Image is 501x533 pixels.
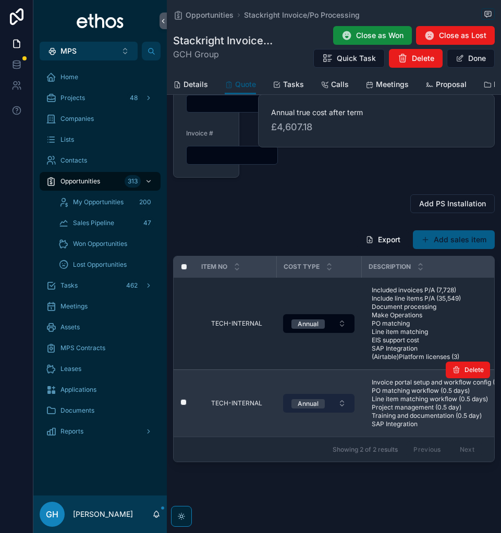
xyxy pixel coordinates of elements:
span: MPS Contracts [60,344,105,352]
span: £4,607.18 [271,120,482,134]
span: Reports [60,427,83,436]
span: Proposal [436,79,467,90]
button: Quick Task [313,49,385,68]
a: Calls [321,75,349,96]
span: Add PS Installation [419,199,486,209]
span: Home [60,73,78,81]
a: Reports [40,422,161,441]
span: Assets [60,323,80,331]
span: Tasks [60,281,78,290]
a: My Opportunities200 [52,193,161,212]
span: Cost type [284,263,320,271]
h1: Stackright Invoice/Po Processing [173,33,274,48]
span: MPS [60,46,77,56]
div: 48 [127,92,141,104]
span: Tasks [283,79,304,90]
span: Calls [331,79,349,90]
span: Delete [412,53,434,64]
a: Select Button [283,314,355,333]
a: Sales Pipeline47 [52,214,161,232]
button: Select Button [40,42,138,60]
a: Companies [40,109,161,128]
span: My Opportunities [73,198,124,206]
span: Annual true cost after term [271,107,482,118]
a: TECH-INTERNAL [207,395,270,412]
span: Lost Opportunities [73,261,127,269]
div: Annual [298,399,319,408]
span: Quick Task [337,53,376,64]
button: Add sales item [413,230,495,249]
a: Meetings [365,75,409,96]
p: [PERSON_NAME] [73,509,133,519]
button: Delete [389,49,443,68]
span: Opportunities [186,10,234,20]
a: Stackright Invoice/Po Processing [244,10,360,20]
a: Contacts [40,151,161,170]
a: Tasks [273,75,304,96]
span: Lists [60,135,74,144]
span: GH [46,508,58,520]
div: 200 [136,196,154,208]
span: Documents [60,406,94,415]
a: Applications [40,380,161,399]
span: Projects [60,94,85,102]
img: App logo [76,13,125,29]
a: Home [40,68,161,86]
a: Opportunities [173,10,234,20]
a: Quote [225,75,256,95]
span: Quote [235,79,256,90]
div: 462 [123,279,141,292]
span: Close as Lost [439,30,486,41]
a: Details [173,75,208,96]
span: Opportunities [60,177,100,185]
div: scrollable content [33,60,167,454]
span: Delete [465,366,484,374]
span: GCH Group [173,48,274,60]
span: Companies [60,115,94,123]
a: Select Button [283,393,355,413]
a: Meetings [40,297,161,316]
a: TECH-INTERNAL [207,315,270,332]
div: 313 [125,175,141,188]
span: Sales Pipeline [73,219,114,227]
button: Delete [446,362,490,378]
div: 47 [140,217,154,229]
a: MPS Contracts [40,339,161,357]
button: Select Button [283,314,355,333]
button: Close as Won [333,26,412,45]
a: Proposal [425,75,467,96]
a: Opportunities313 [40,172,161,191]
span: Won Opportunities [73,240,127,248]
span: Contacts [60,156,87,165]
span: Meetings [376,79,409,90]
span: Invoice # [186,129,213,137]
a: Documents [40,401,161,420]
button: Done [447,49,495,68]
span: Applications [60,386,96,394]
span: Details [184,79,208,90]
button: Select Button [186,95,278,113]
a: Leases [40,360,161,378]
span: Description [369,263,411,271]
button: Select Button [283,394,355,413]
div: Annual [298,319,319,329]
span: Meetings [60,302,88,311]
button: Add PS Installation [410,194,495,213]
span: Close as Won [356,30,404,41]
span: Leases [60,365,81,373]
span: Item No [201,263,227,271]
a: Projects48 [40,89,161,107]
a: Tasks462 [40,276,161,295]
span: Showing 2 of 2 results [333,445,398,454]
a: Lost Opportunities [52,255,161,274]
a: Won Opportunities [52,234,161,253]
a: Lists [40,130,161,149]
span: TECH-INTERNAL [211,399,262,407]
span: TECH-INTERNAL [211,319,262,328]
a: Assets [40,318,161,337]
button: Export [357,230,409,249]
button: Close as Lost [416,26,495,45]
